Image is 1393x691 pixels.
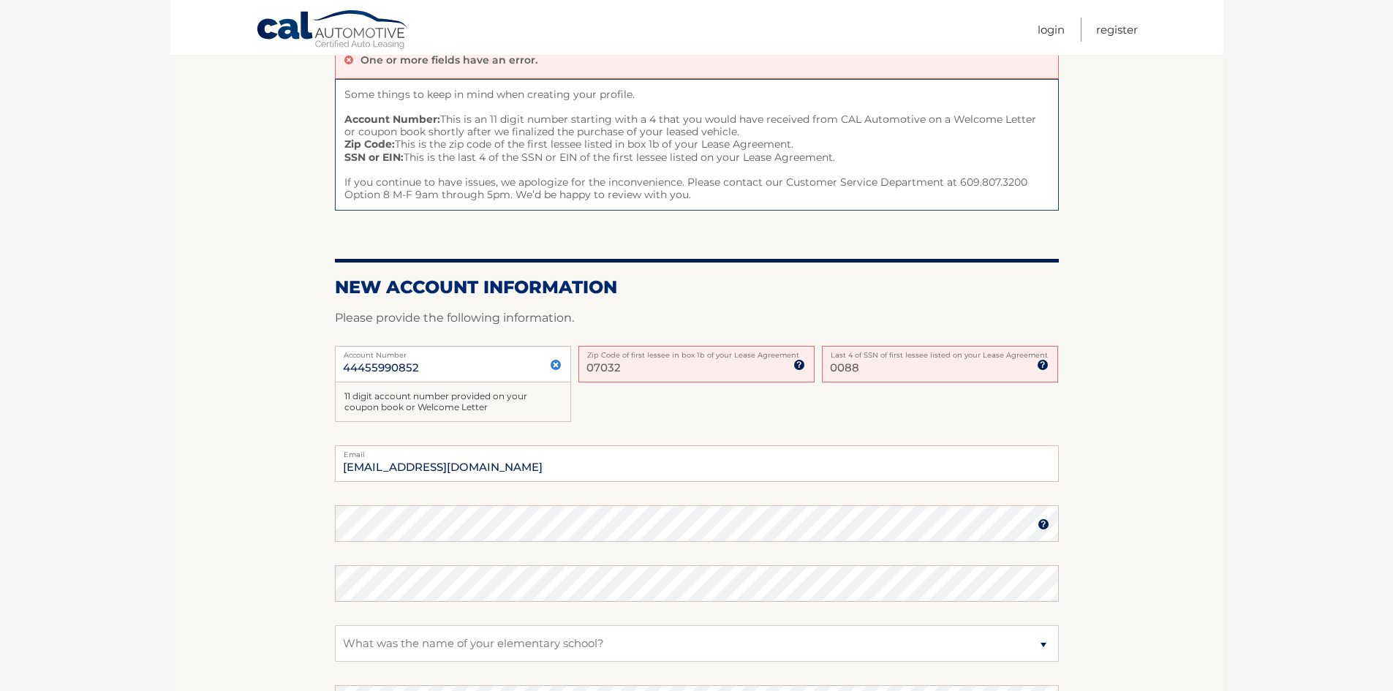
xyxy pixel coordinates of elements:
input: SSN or EIN (last 4 digits only) [822,346,1058,382]
strong: Zip Code: [344,137,395,151]
input: Zip Code [578,346,815,382]
img: close.svg [550,359,562,371]
h2: New Account Information [335,276,1059,298]
label: Account Number [335,346,571,358]
img: tooltip.svg [1037,359,1049,371]
p: One or more fields have an error. [360,53,537,67]
label: Last 4 of SSN of first lessee listed on your Lease Agreement [822,346,1058,358]
input: Account Number [335,346,571,382]
img: tooltip.svg [793,359,805,371]
a: Cal Automotive [256,10,409,52]
a: Login [1038,18,1065,42]
div: 11 digit account number provided on your coupon book or Welcome Letter [335,382,571,423]
label: Zip Code of first lessee in box 1b of your Lease Agreement [578,346,815,358]
span: Some things to keep in mind when creating your profile. This is an 11 digit number starting with ... [335,79,1059,211]
input: Email [335,445,1059,482]
strong: Account Number: [344,113,440,126]
strong: SSN or EIN: [344,151,404,164]
label: Email [335,445,1059,457]
a: Register [1096,18,1138,42]
img: tooltip.svg [1038,518,1049,530]
p: Please provide the following information. [335,308,1059,328]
